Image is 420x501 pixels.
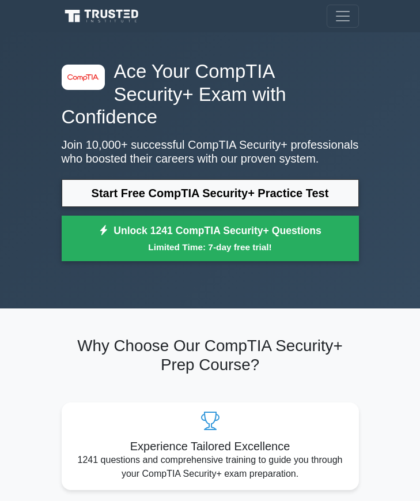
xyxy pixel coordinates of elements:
p: Join 10,000+ successful CompTIA Security+ professionals who boosted their careers with our proven... [62,138,359,165]
h5: Experience Tailored Excellence [71,439,350,453]
a: Unlock 1241 CompTIA Security+ QuestionsLimited Time: 7-day free trial! [62,216,359,262]
p: 1241 questions and comprehensive training to guide you through your CompTIA Security+ exam prepar... [71,453,350,481]
h2: Why Choose Our CompTIA Security+ Prep Course? [62,336,359,375]
h1: Ace Your CompTIA Security+ Exam with Confidence [62,60,359,129]
a: Start Free CompTIA Security+ Practice Test [62,179,359,207]
button: Toggle navigation [327,5,359,28]
small: Limited Time: 7-day free trial! [76,240,345,254]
